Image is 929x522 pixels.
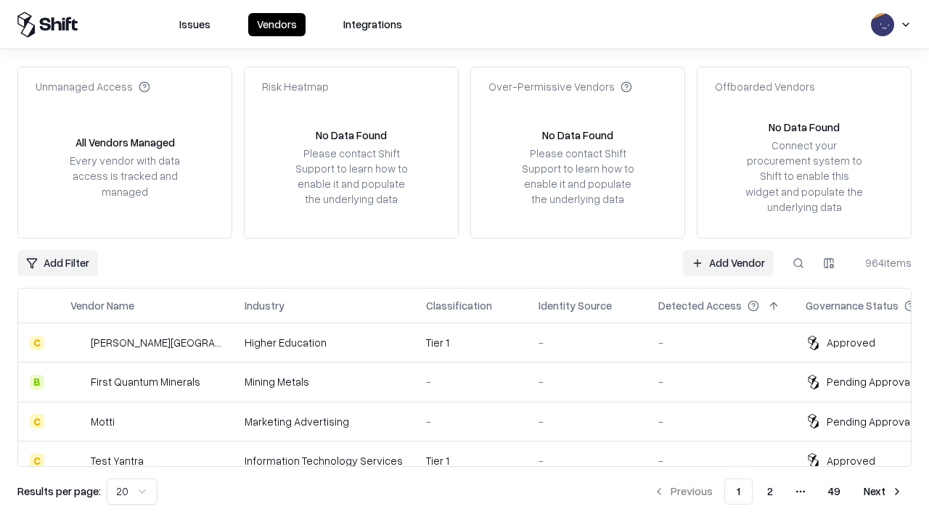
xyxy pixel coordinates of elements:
[855,478,912,505] button: Next
[488,79,632,94] div: Over-Permissive Vendors
[658,453,782,468] div: -
[245,414,403,429] div: Marketing Advertising
[539,335,635,350] div: -
[854,255,912,270] div: 964 items
[17,484,101,499] p: Results per page:
[715,79,815,94] div: Offboarded Vendors
[827,335,875,350] div: Approved
[756,478,785,505] button: 2
[30,375,44,389] div: B
[539,453,635,468] div: -
[658,335,782,350] div: -
[248,13,306,36] button: Vendors
[827,414,912,429] div: Pending Approval
[171,13,219,36] button: Issues
[75,135,175,150] div: All Vendors Managed
[70,375,85,389] img: First Quantum Minerals
[91,374,200,389] div: First Quantum Minerals
[91,453,144,468] div: Test Yantra
[291,146,412,207] div: Please contact Shift Support to learn how to enable it and populate the underlying data
[517,146,638,207] div: Please contact Shift Support to learn how to enable it and populate the underlying data
[70,336,85,350] img: Reichman University
[17,250,98,276] button: Add Filter
[426,374,515,389] div: -
[70,414,85,428] img: Motti
[91,335,221,350] div: [PERSON_NAME][GEOGRAPHIC_DATA]
[245,298,285,313] div: Industry
[658,374,782,389] div: -
[426,298,492,313] div: Classification
[806,298,899,313] div: Governance Status
[658,414,782,429] div: -
[644,478,912,505] nav: pagination
[658,298,742,313] div: Detected Access
[245,453,403,468] div: Information Technology Services
[426,453,515,468] div: Tier 1
[262,79,329,94] div: Risk Heatmap
[30,336,44,350] div: C
[539,374,635,389] div: -
[426,335,515,350] div: Tier 1
[827,453,875,468] div: Approved
[70,453,85,468] img: Test Yantra
[30,453,44,468] div: C
[539,414,635,429] div: -
[316,128,387,143] div: No Data Found
[827,374,912,389] div: Pending Approval
[335,13,411,36] button: Integrations
[539,298,612,313] div: Identity Source
[744,138,864,215] div: Connect your procurement system to Shift to enable this widget and populate the underlying data
[769,120,840,135] div: No Data Found
[426,414,515,429] div: -
[30,414,44,428] div: C
[724,478,753,505] button: 1
[683,250,774,276] a: Add Vendor
[91,414,115,429] div: Motti
[817,478,852,505] button: 49
[70,298,134,313] div: Vendor Name
[36,79,150,94] div: Unmanaged Access
[65,153,185,199] div: Every vendor with data access is tracked and managed
[542,128,613,143] div: No Data Found
[245,374,403,389] div: Mining Metals
[245,335,403,350] div: Higher Education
